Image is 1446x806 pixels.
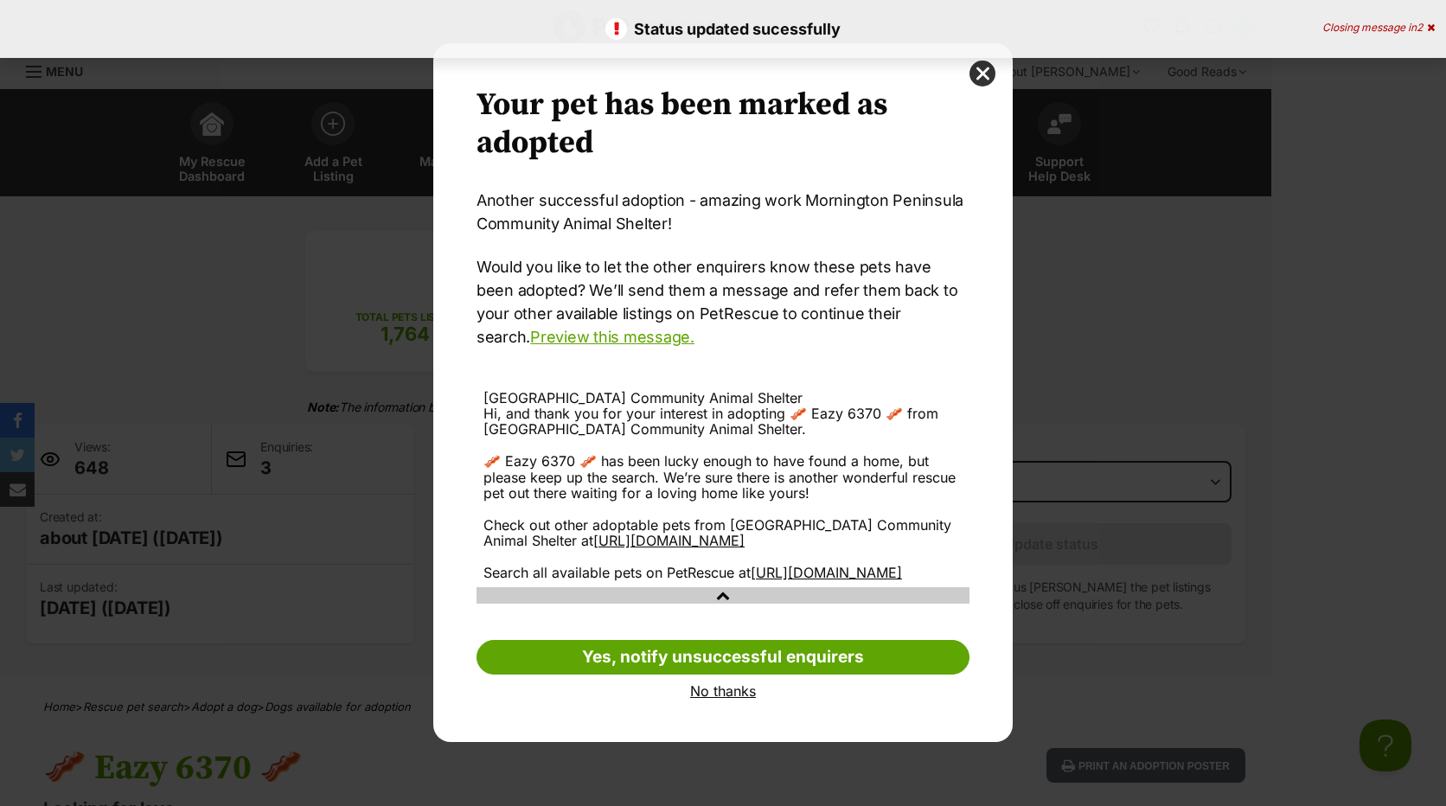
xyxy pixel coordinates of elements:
h2: Your pet has been marked as adopted [477,86,969,163]
p: Would you like to let the other enquirers know these pets have been adopted? We’ll send them a me... [477,255,969,349]
span: 2 [1417,21,1423,34]
a: [URL][DOMAIN_NAME] [593,532,745,549]
span: [GEOGRAPHIC_DATA] Community Animal Shelter [483,389,803,406]
div: Closing message in [1322,22,1435,34]
a: No thanks [477,683,969,699]
button: close [969,61,995,86]
div: Hi, and thank you for your interest in adopting 🥓 Eazy 6370 🥓 from [GEOGRAPHIC_DATA] Community An... [483,406,963,580]
a: [URL][DOMAIN_NAME] [751,564,902,581]
p: Another successful adoption - amazing work Mornington Peninsula Community Animal Shelter! [477,189,969,235]
a: Preview this message. [530,328,694,346]
p: Status updated sucessfully [17,17,1429,41]
a: Yes, notify unsuccessful enquirers [477,640,969,675]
